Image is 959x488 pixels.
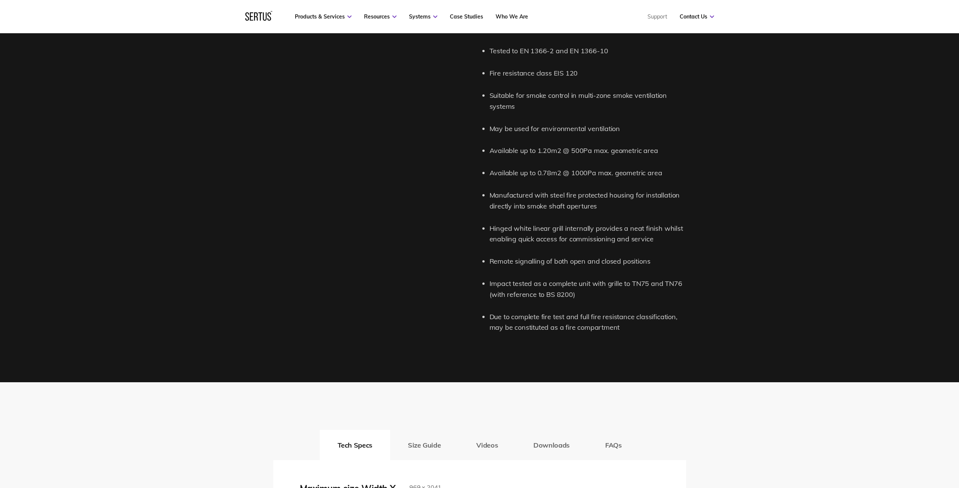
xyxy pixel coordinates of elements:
[490,90,686,112] li: Suitable for smoke control in multi-zone smoke ventilation systems
[823,400,959,488] iframe: Chat Widget
[490,124,686,134] li: May be used for environmental ventilation
[459,430,516,460] button: Videos
[490,278,686,300] li: Impact tested as a complete unit with grille to TN75 and TN76 (with reference to BS 8200)
[450,13,483,20] a: Case Studies
[490,223,686,245] li: Hinged white linear grill internally provides a neat finish whilst enabling quick access for comm...
[680,13,714,20] a: Contact Us
[490,68,686,79] li: Fire resistance class EIS 120
[390,430,459,460] button: Size Guide
[648,13,667,20] a: Support
[295,13,352,20] a: Products & Services
[496,13,528,20] a: Who We Are
[490,256,686,267] li: Remote signalling of both open and closed positions
[409,13,437,20] a: Systems
[490,46,686,57] li: Tested to EN 1366-2 and EN 1366-10
[490,312,686,334] li: Due to complete fire test and full fire resistance classification, may be constituted as a fire c...
[490,145,686,156] li: Available up to 1.20m2 @ 500Pa max. geometric area
[516,430,587,460] button: Downloads
[490,168,686,179] li: Available up to 0.78m2 @ 1000Pa max. geometric area
[364,13,397,20] a: Resources
[490,190,686,212] li: Manufactured with steel fire protected housing for installation directly into smoke shaft apertures
[587,430,640,460] button: FAQs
